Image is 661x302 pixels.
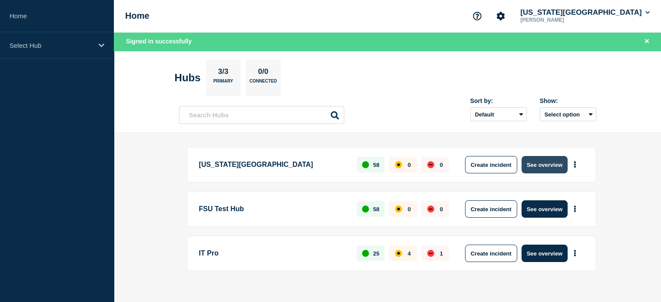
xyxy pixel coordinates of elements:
button: More actions [569,157,581,173]
p: 0 [408,162,411,168]
p: [PERSON_NAME] [518,17,609,23]
p: 58 [373,162,379,168]
button: Create incident [465,156,517,173]
button: See overview [521,245,568,262]
p: IT Pro [199,245,347,262]
p: 0 [440,206,443,212]
button: See overview [521,156,568,173]
p: 25 [373,250,379,257]
div: down [427,161,434,168]
button: Create incident [465,245,517,262]
p: 3/3 [215,67,232,79]
button: See overview [521,200,568,218]
button: Support [468,7,486,25]
p: FSU Test Hub [199,200,347,218]
p: 1 [440,250,443,257]
div: affected [395,206,402,212]
button: Close banner [641,37,652,46]
div: up [362,161,369,168]
div: down [427,250,434,257]
p: 0/0 [255,67,272,79]
div: Show: [540,97,596,104]
p: 4 [408,250,411,257]
button: Create incident [465,200,517,218]
p: 0 [440,162,443,168]
div: Sort by: [470,97,527,104]
button: Select option [540,107,596,121]
div: up [362,206,369,212]
span: Signed in successfully [126,38,192,45]
p: Select Hub [10,42,93,49]
p: Connected [249,79,277,88]
button: More actions [569,246,581,262]
div: down [427,206,434,212]
h2: Hubs [175,72,201,84]
button: [US_STATE][GEOGRAPHIC_DATA] [518,8,651,17]
p: Primary [213,79,233,88]
h1: Home [125,11,149,21]
div: affected [395,161,402,168]
button: More actions [569,201,581,217]
input: Search Hubs [179,106,344,124]
div: up [362,250,369,257]
div: affected [395,250,402,257]
button: Account settings [492,7,510,25]
p: 0 [408,206,411,212]
select: Sort by [470,107,527,121]
p: 58 [373,206,379,212]
p: [US_STATE][GEOGRAPHIC_DATA] [199,156,347,173]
